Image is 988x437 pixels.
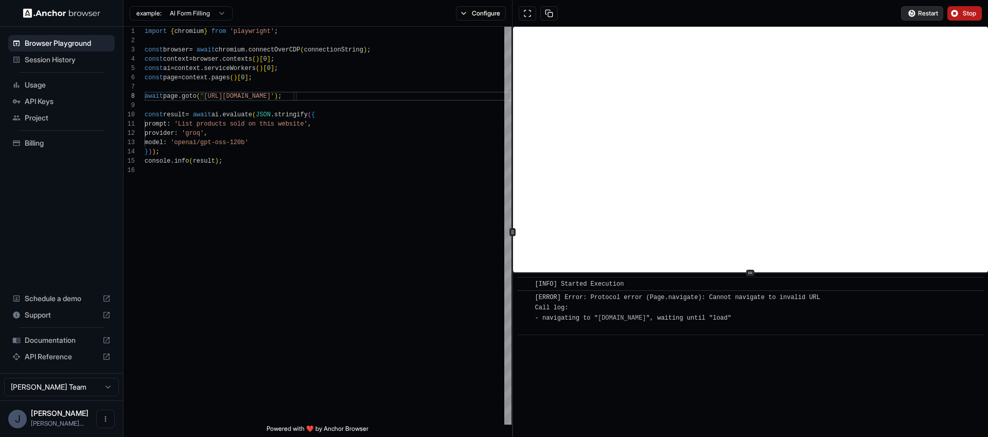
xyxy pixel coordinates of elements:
[123,82,135,92] div: 7
[123,73,135,82] div: 6
[25,352,98,362] span: API Reference
[230,28,274,35] span: 'playwright'
[148,148,152,155] span: )
[163,65,170,72] span: ai
[211,111,219,118] span: ai
[200,65,204,72] span: .
[222,56,252,63] span: contexts
[25,38,111,48] span: Browser Playground
[271,111,274,118] span: .
[249,46,301,54] span: connectOverCDP
[123,138,135,147] div: 13
[215,46,245,54] span: chromium
[204,130,207,137] span: ,
[123,36,135,45] div: 2
[167,120,170,128] span: :
[222,111,252,118] span: evaluate
[145,46,163,54] span: const
[123,64,135,73] div: 5
[234,74,237,81] span: )
[8,332,115,348] div: Documentation
[230,74,234,81] span: (
[25,310,98,320] span: Support
[193,158,215,165] span: result
[244,74,248,81] span: ]
[535,281,624,288] span: [INFO] Started Execution
[244,46,248,54] span: .
[197,46,215,54] span: await
[145,93,163,100] span: await
[8,110,115,126] div: Project
[123,147,135,156] div: 14
[256,65,259,72] span: (
[123,166,135,175] div: 16
[311,111,315,118] span: {
[519,6,536,21] button: Open in full screen
[170,158,174,165] span: .
[8,348,115,365] div: API Reference
[540,6,558,21] button: Copy session ID
[23,8,100,18] img: Anchor Logo
[267,56,271,63] span: ]
[263,65,267,72] span: [
[189,56,192,63] span: =
[174,120,308,128] span: 'List products sold on this website'
[363,46,367,54] span: )
[204,28,207,35] span: }
[145,158,170,165] span: console
[170,65,174,72] span: =
[25,293,98,304] span: Schedule a demo
[249,74,252,81] span: ;
[152,148,155,155] span: )
[182,130,204,137] span: 'groq'
[123,129,135,138] div: 12
[189,46,192,54] span: =
[8,410,27,428] div: J
[367,46,370,54] span: ;
[8,307,115,323] div: Support
[145,139,163,146] span: model
[200,93,274,100] span: '[URL][DOMAIN_NAME]'
[193,111,211,118] span: await
[207,74,211,81] span: .
[274,93,278,100] span: )
[271,65,274,72] span: ]
[136,9,162,18] span: example:
[304,46,363,54] span: connectionString
[274,65,278,72] span: ;
[123,110,135,119] div: 10
[918,9,938,18] span: Restart
[163,56,189,63] span: context
[193,56,219,63] span: browser
[31,409,89,417] span: Jonathan Shemer
[263,56,267,63] span: 0
[163,93,178,100] span: page
[163,46,189,54] span: browser
[256,56,259,63] span: )
[96,410,115,428] button: Open menu
[145,65,163,72] span: const
[8,35,115,51] div: Browser Playground
[259,56,263,63] span: [
[25,55,111,65] span: Session History
[901,6,943,21] button: Restart
[267,425,368,437] span: Powered with ❤️ by Anchor Browser
[241,74,244,81] span: 0
[123,92,135,101] div: 8
[123,55,135,64] div: 4
[182,74,207,81] span: context
[301,46,304,54] span: (
[189,158,192,165] span: (
[274,28,278,35] span: ;
[145,56,163,63] span: const
[215,158,219,165] span: )
[163,139,167,146] span: :
[182,93,197,100] span: goto
[535,294,821,332] span: [ERROR] Error: Protocol error (Page.navigate): Cannot navigate to invalid URL Call log: - navigat...
[197,93,200,100] span: (
[25,138,111,148] span: Billing
[8,77,115,93] div: Usage
[308,120,311,128] span: ,
[522,279,527,289] span: ​
[308,111,311,118] span: (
